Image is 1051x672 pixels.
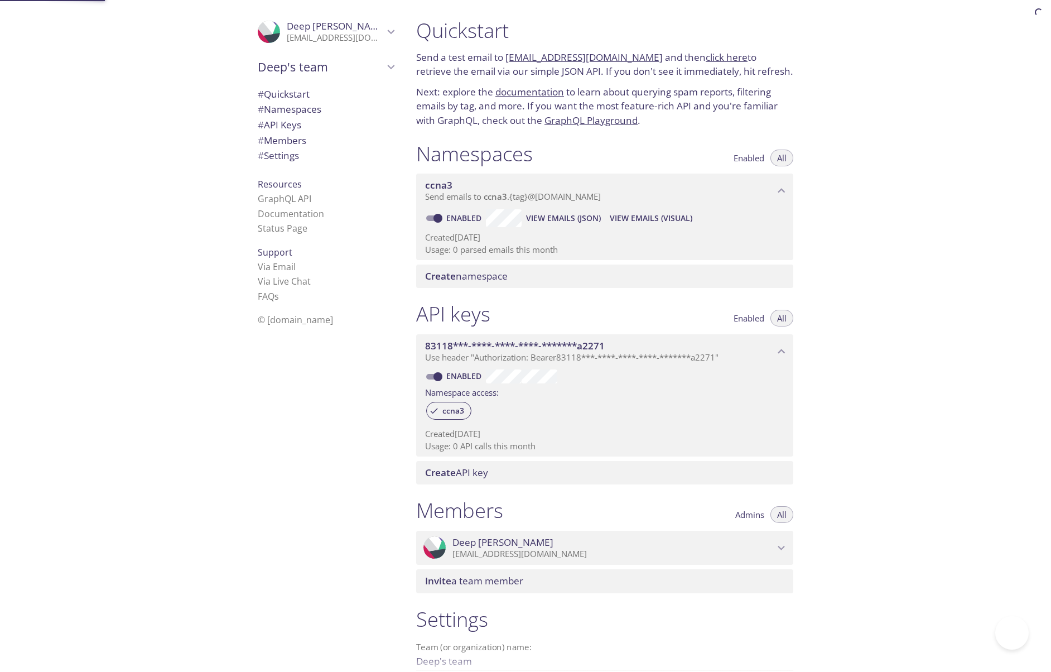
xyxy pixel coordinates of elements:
div: Deep Shah [416,531,793,565]
span: ccna3 [484,191,507,202]
button: View Emails (Visual) [605,209,697,227]
span: Namespaces [258,103,321,116]
a: documentation [495,85,564,98]
p: [EMAIL_ADDRESS][DOMAIN_NAME] [452,549,774,560]
div: Deep Shah [249,13,403,50]
h1: API keys [416,301,490,327]
button: View Emails (JSON) [522,209,605,227]
a: FAQ [258,290,279,303]
h1: Members [416,498,503,523]
a: Enabled [445,371,486,381]
span: Resources [258,178,302,190]
span: View Emails (JSON) [526,212,601,225]
button: Admins [729,506,771,523]
a: [EMAIL_ADDRESS][DOMAIN_NAME] [505,51,663,64]
h1: Namespaces [416,141,533,166]
span: # [258,118,264,131]
div: Members [249,133,403,148]
div: Create namespace [416,265,793,288]
div: Deep's team [249,52,403,81]
span: API Keys [258,118,301,131]
div: ccna3 namespace [416,174,793,208]
div: Invite a team member [416,569,793,593]
span: Deep [PERSON_NAME] [287,20,388,32]
span: Invite [425,574,451,587]
button: All [770,506,793,523]
a: click here [706,51,748,64]
span: Create [425,270,456,282]
button: Enabled [727,310,771,327]
label: Namespace access: [425,383,499,400]
a: GraphQL Playground [544,114,638,127]
span: namespace [425,270,508,282]
p: Next: explore the to learn about querying spam reports, filtering emails by tag, and more. If you... [416,85,793,128]
span: # [258,103,264,116]
span: Members [258,134,306,147]
p: Usage: 0 parsed emails this month [425,244,784,256]
label: Team (or organization) name: [416,643,532,651]
span: # [258,134,264,147]
div: API Keys [249,117,403,133]
span: ccna3 [425,179,452,191]
div: Create API Key [416,461,793,484]
a: Enabled [445,213,486,223]
a: Status Page [258,222,307,234]
button: All [770,150,793,166]
a: Documentation [258,208,324,220]
span: # [258,88,264,100]
span: Deep [PERSON_NAME] [452,536,553,549]
span: Create [425,466,456,479]
span: API key [425,466,488,479]
button: All [770,310,793,327]
h1: Settings [416,607,793,632]
span: Send emails to . {tag} @[DOMAIN_NAME] [425,191,601,202]
a: GraphQL API [258,193,311,205]
p: Usage: 0 API calls this month [425,440,784,452]
div: Team Settings [249,148,403,164]
span: View Emails (Visual) [610,212,692,225]
div: Namespaces [249,102,403,117]
h1: Quickstart [416,18,793,43]
span: Settings [258,149,299,162]
div: ccna3 [426,402,471,420]
a: Via Live Chat [258,275,311,287]
span: s [274,290,279,303]
iframe: Help Scout Beacon - Open [995,616,1029,650]
span: # [258,149,264,162]
span: Deep's team [258,59,384,75]
p: Send a test email to and then to retrieve the email via our simple JSON API. If you don't see it ... [416,50,793,79]
span: © [DOMAIN_NAME] [258,314,333,326]
span: Quickstart [258,88,310,100]
span: a team member [425,574,523,587]
p: Created [DATE] [425,232,784,243]
span: ccna3 [436,406,471,416]
div: Quickstart [249,87,403,102]
p: [EMAIL_ADDRESS][DOMAIN_NAME] [287,32,384,44]
span: Support [258,246,292,258]
a: Via Email [258,261,296,273]
button: Enabled [727,150,771,166]
p: Created [DATE] [425,428,784,440]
